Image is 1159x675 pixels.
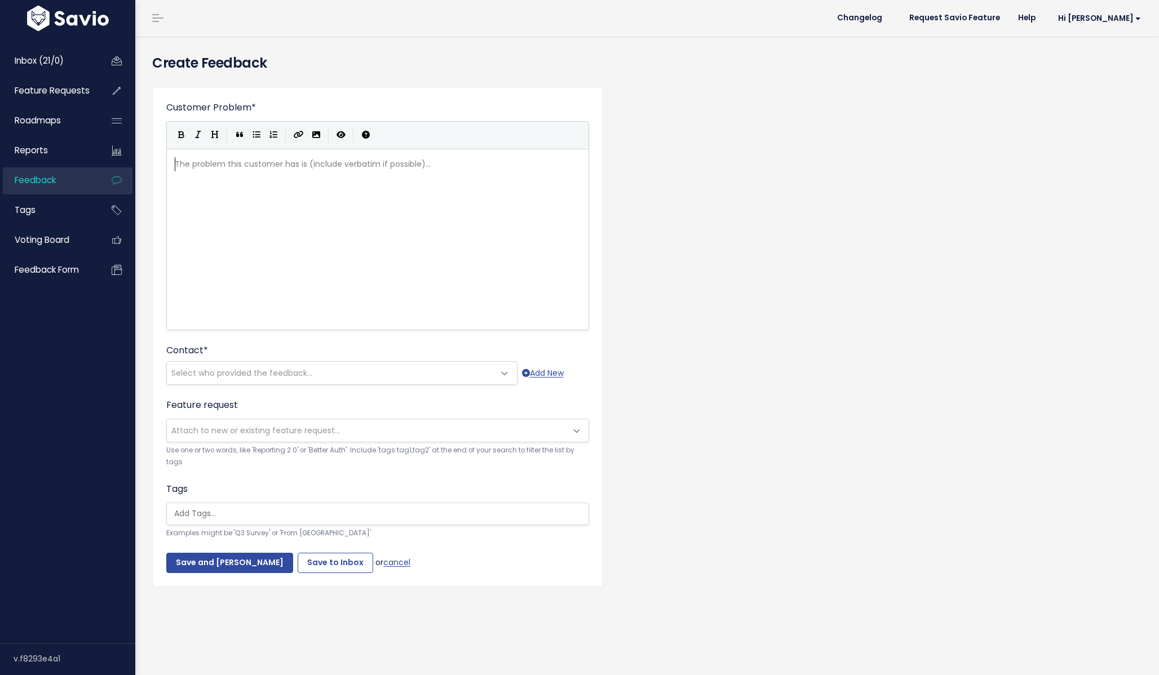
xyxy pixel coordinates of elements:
[227,128,228,142] i: |
[166,101,589,573] form: or
[14,644,135,673] div: v.f8293e4a1
[152,53,1142,73] h4: Create Feedback
[15,264,79,276] span: Feedback form
[1045,10,1150,27] a: Hi [PERSON_NAME]
[900,10,1009,26] a: Request Savio Feature
[15,114,61,126] span: Roadmaps
[308,127,325,144] button: Import an image
[15,144,48,156] span: Reports
[166,445,589,469] small: Use one or two words, like 'Reporting 2.0' or 'Better Auth'. Include 'tags:tag1,tag2' at the end ...
[1009,10,1045,26] a: Help
[166,553,293,573] input: Save and [PERSON_NAME]
[522,366,564,380] a: Add New
[166,344,208,357] label: Contact
[357,127,374,144] button: Markdown Guide
[166,527,589,539] small: Examples might be 'Q3 Survey' or 'From [GEOGRAPHIC_DATA]'
[15,174,56,186] span: Feedback
[15,85,90,96] span: Feature Requests
[170,508,591,519] input: Add Tags...
[3,227,94,253] a: Voting Board
[3,108,94,134] a: Roadmaps
[166,398,238,412] label: Feature request
[383,557,410,568] a: cancel
[265,127,282,144] button: Numbered List
[290,127,308,144] button: Create Link
[3,137,94,163] a: Reports
[15,234,69,246] span: Voting Board
[231,127,248,144] button: Quote
[171,425,340,436] span: Attach to new or existing feature request...
[15,204,36,216] span: Tags
[3,78,94,104] a: Feature Requests
[248,127,265,144] button: Generic List
[171,367,312,379] span: Select who provided the feedback...
[206,127,223,144] button: Heading
[333,127,350,144] button: Toggle Preview
[1058,14,1141,23] span: Hi [PERSON_NAME]
[166,101,256,114] label: Customer Problem
[166,482,188,496] label: Tags
[837,14,882,22] span: Changelog
[353,128,354,142] i: |
[3,48,94,74] a: Inbox (21/0)
[328,128,329,142] i: |
[24,6,112,31] img: logo-white.9d6f32f41409.svg
[298,553,373,573] input: Save to Inbox
[285,128,286,142] i: |
[3,257,94,283] a: Feedback form
[3,197,94,223] a: Tags
[3,167,94,193] a: Feedback
[172,127,189,144] button: Bold
[189,127,206,144] button: Italic
[15,55,64,66] span: Inbox (21/0)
